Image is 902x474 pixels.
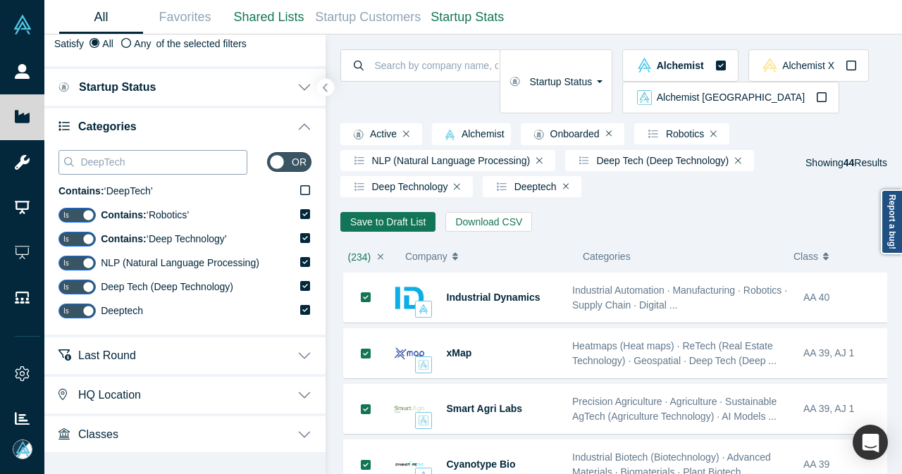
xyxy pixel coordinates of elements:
[58,185,104,197] b: Contains:
[657,92,805,102] span: Alchemist [GEOGRAPHIC_DATA]
[143,1,227,34] a: Favorites
[44,335,326,374] button: Last Round
[44,66,326,106] button: Startup Status
[101,281,233,292] span: Deep Tech (Deep Technology)
[79,153,247,171] input: Search Categories
[134,38,151,49] span: Any
[101,305,143,316] span: Deeptech
[101,233,227,244] span: ‘ Deep Technology ’
[793,242,818,271] span: Class
[340,212,435,232] button: Save to Draft List
[572,340,777,366] span: Heatmaps (Heat maps) · ReTech (Real Estate Technology) · Geospatial · Deep Tech (Deep ...
[563,182,569,192] button: Remove Filter
[622,49,738,82] button: alchemist Vault LogoAlchemist
[536,156,543,166] button: Remove Filter
[58,185,153,197] span: ‘ DeepTech ’
[445,130,455,140] img: alchemist Vault Logo
[227,1,311,34] a: Shared Lists
[803,273,887,322] div: AA 40
[344,385,388,433] button: Bookmark
[44,106,326,145] button: Categories
[54,37,316,51] div: Satisfy of the selected filters
[101,233,147,244] b: Contains:
[793,242,877,271] button: Class
[353,129,364,140] img: Startup status
[395,283,424,313] img: Industrial Dynamics's Logo
[78,120,137,133] span: Categories
[622,82,839,114] button: alchemist_aj Vault LogoAlchemist [GEOGRAPHIC_DATA]
[844,157,855,168] strong: 44
[395,394,424,424] img: Smart Agri Labs's Logo
[78,428,118,441] span: Classes
[347,182,447,192] span: Deep Technology
[803,385,887,433] div: AA 39, AJ 1
[447,292,540,303] a: Industrial Dynamics
[572,396,777,422] span: Precision Agriculture · Agriculture · Sustainable AgTech (Agriculture Technology) · AI Models ...
[405,242,447,271] span: Company
[344,273,388,322] button: Bookmark
[583,251,631,262] span: Categories
[78,349,136,362] span: Last Round
[419,416,428,425] img: alchemist, alchemist_aj Vault Logo
[13,15,32,35] img: Alchemist Vault Logo
[426,1,509,34] a: Startup Stats
[419,304,428,314] img: alchemist Vault Logo
[782,61,834,70] span: Alchemist X
[572,285,787,311] span: Industrial Automation · Manufacturing · Robotics · Supply Chain · Digital ...
[527,129,600,140] span: Onboarded
[805,157,887,168] span: Showing Results
[102,38,113,49] span: All
[881,189,902,254] a: Report a bug!
[454,182,460,192] button: Remove Filter
[637,58,652,73] img: alchemist Vault Logo
[606,129,612,139] button: Remove Filter
[445,212,532,232] button: Download CSV
[405,242,568,271] button: Company
[748,49,869,82] button: alchemistx Vault LogoAlchemist X
[447,403,523,414] a: Smart Agri Labs
[762,58,777,73] img: alchemistx Vault Logo
[79,80,156,94] span: Startup Status
[311,1,426,34] a: Startup Customers
[641,129,704,139] span: Robotics
[637,90,652,105] img: alchemist_aj Vault Logo
[44,413,326,453] button: Classes
[395,339,424,368] img: xMap's Logo
[533,129,544,140] img: Startup status
[447,459,516,470] a: Cyanotype Bio
[489,182,556,192] span: Deeptech
[438,129,505,140] span: Alchemist
[572,156,729,166] span: Deep Tech (Deep Technology)
[101,209,189,220] span: ‘ Robotics ’
[710,129,717,139] button: Remove Filter
[657,61,704,70] span: Alchemist
[13,439,32,459] img: Mia Scott's Account
[78,388,141,401] span: HQ Location
[347,129,397,140] span: Active
[58,82,69,93] img: Startup status
[403,129,409,139] button: Remove Filter
[509,76,520,87] img: Startup status
[373,49,500,82] input: Search by company name, class, customer, one-liner or category
[419,360,428,370] img: alchemist, alchemist_aj Vault Logo
[348,251,371,263] span: ( 234 )
[44,374,326,413] button: HQ Location
[803,329,887,378] div: AA 39, AJ 1
[101,257,259,268] span: NLP (Natural Language Processing)
[500,49,613,113] button: Startup Status
[101,209,147,220] b: Contains:
[344,329,388,378] button: Bookmark
[447,347,472,358] a: xMap
[735,156,741,166] button: Remove Filter
[347,156,530,166] span: NLP (Natural Language Processing)
[59,1,143,34] a: All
